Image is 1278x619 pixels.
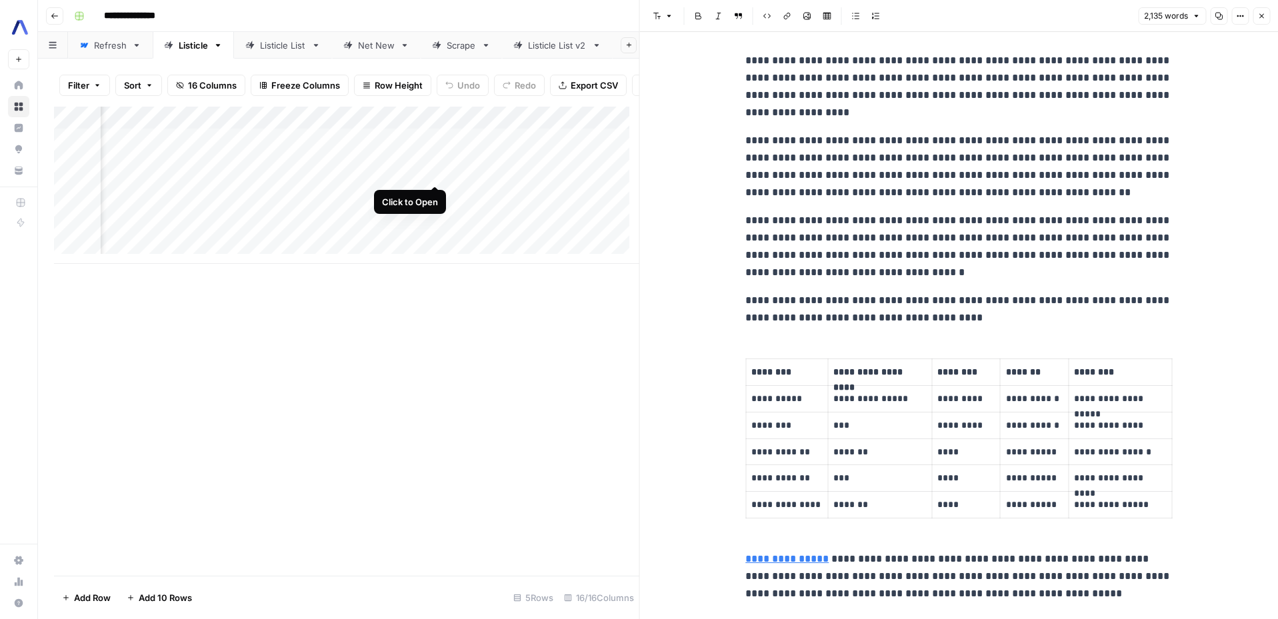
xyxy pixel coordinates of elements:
[421,32,502,59] a: Scrape
[8,139,29,160] a: Opportunities
[74,591,111,604] span: Add Row
[382,195,438,209] div: Click to Open
[179,39,208,52] div: Listicle
[8,11,29,44] button: Workspace: AssemblyAI
[68,32,153,59] a: Refresh
[571,79,618,92] span: Export CSV
[234,32,332,59] a: Listicle List
[528,39,587,52] div: Listicle List v2
[508,587,559,608] div: 5 Rows
[188,79,237,92] span: 16 Columns
[119,587,200,608] button: Add 10 Rows
[358,39,395,52] div: Net New
[68,79,89,92] span: Filter
[1144,10,1188,22] span: 2,135 words
[8,75,29,96] a: Home
[457,79,480,92] span: Undo
[332,32,421,59] a: Net New
[437,75,489,96] button: Undo
[559,587,639,608] div: 16/16 Columns
[8,550,29,571] a: Settings
[94,39,127,52] div: Refresh
[447,39,476,52] div: Scrape
[260,39,306,52] div: Listicle List
[8,15,32,39] img: AssemblyAI Logo
[8,160,29,181] a: Your Data
[59,75,110,96] button: Filter
[375,79,423,92] span: Row Height
[8,96,29,117] a: Browse
[8,571,29,592] a: Usage
[8,117,29,139] a: Insights
[502,32,613,59] a: Listicle List v2
[54,587,119,608] button: Add Row
[550,75,627,96] button: Export CSV
[251,75,349,96] button: Freeze Columns
[271,79,340,92] span: Freeze Columns
[515,79,536,92] span: Redo
[8,592,29,614] button: Help + Support
[354,75,431,96] button: Row Height
[115,75,162,96] button: Sort
[153,32,234,59] a: Listicle
[124,79,141,92] span: Sort
[1138,7,1206,25] button: 2,135 words
[167,75,245,96] button: 16 Columns
[494,75,545,96] button: Redo
[139,591,192,604] span: Add 10 Rows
